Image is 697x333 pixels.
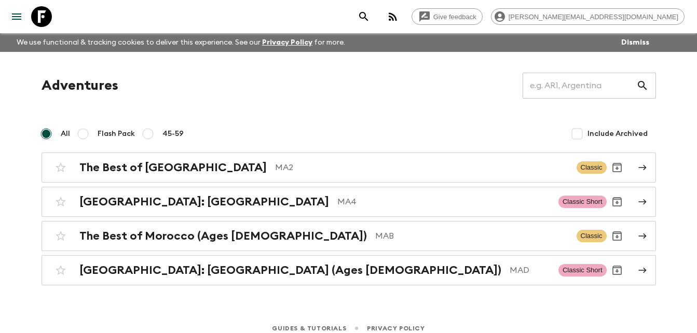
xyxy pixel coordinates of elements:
span: Classic Short [558,196,607,208]
h2: [GEOGRAPHIC_DATA]: [GEOGRAPHIC_DATA] [79,195,329,209]
a: Give feedback [412,8,483,25]
span: All [61,129,70,139]
div: [PERSON_NAME][EMAIL_ADDRESS][DOMAIN_NAME] [491,8,685,25]
button: Archive [607,157,627,178]
a: Privacy Policy [262,39,312,46]
a: [GEOGRAPHIC_DATA]: [GEOGRAPHIC_DATA] (Ages [DEMOGRAPHIC_DATA])MADClassic ShortArchive [42,255,656,285]
a: The Best of Morocco (Ages [DEMOGRAPHIC_DATA])MABClassicArchive [42,221,656,251]
a: [GEOGRAPHIC_DATA]: [GEOGRAPHIC_DATA]MA4Classic ShortArchive [42,187,656,217]
h2: [GEOGRAPHIC_DATA]: [GEOGRAPHIC_DATA] (Ages [DEMOGRAPHIC_DATA]) [79,263,501,277]
button: Archive [607,226,627,246]
span: Classic Short [558,264,607,276]
span: Give feedback [428,13,482,21]
span: Flash Pack [98,129,135,139]
button: Archive [607,260,627,281]
p: MAD [510,264,550,276]
a: The Best of [GEOGRAPHIC_DATA]MA2ClassicArchive [42,152,656,183]
p: MA4 [337,196,550,208]
button: Archive [607,191,627,212]
span: Include Archived [587,129,648,139]
button: search adventures [353,6,374,27]
h1: Adventures [42,75,118,96]
h2: The Best of Morocco (Ages [DEMOGRAPHIC_DATA]) [79,229,367,243]
p: MA2 [275,161,568,174]
span: Classic [577,230,607,242]
span: [PERSON_NAME][EMAIL_ADDRESS][DOMAIN_NAME] [503,13,684,21]
span: Classic [577,161,607,174]
h2: The Best of [GEOGRAPHIC_DATA] [79,161,267,174]
button: Dismiss [619,35,652,50]
input: e.g. AR1, Argentina [523,71,636,100]
button: menu [6,6,27,27]
span: 45-59 [162,129,184,139]
p: MAB [375,230,568,242]
p: We use functional & tracking cookies to deliver this experience. See our for more. [12,33,349,52]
